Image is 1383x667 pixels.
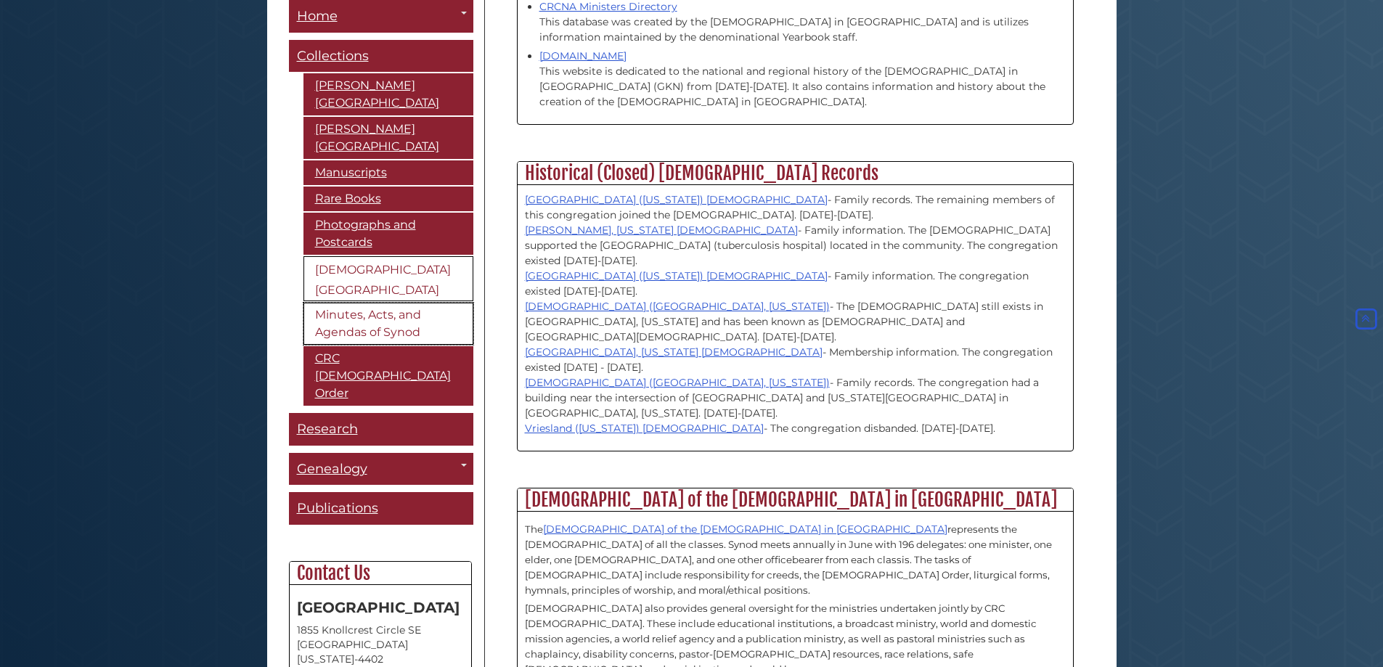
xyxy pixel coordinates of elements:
[297,500,378,516] span: Publications
[525,345,823,359] a: [GEOGRAPHIC_DATA], [US_STATE] [DEMOGRAPHIC_DATA]
[303,303,473,345] a: Minutes, Acts, and Agendas of Synod
[289,453,473,486] a: Genealogy
[297,599,460,616] strong: [GEOGRAPHIC_DATA]
[303,73,473,115] a: [PERSON_NAME][GEOGRAPHIC_DATA]
[525,523,543,535] span: The
[1353,313,1379,326] a: Back to Top
[303,213,473,255] a: Photographs and Postcards
[525,269,828,282] a: [GEOGRAPHIC_DATA] ([US_STATE]) [DEMOGRAPHIC_DATA]
[539,49,627,62] a: [DOMAIN_NAME]
[303,346,473,406] a: CRC [DEMOGRAPHIC_DATA] Order
[297,421,358,437] span: Research
[289,492,473,525] a: Publications
[289,413,473,446] a: Research
[525,376,830,389] a: [DEMOGRAPHIC_DATA] ([GEOGRAPHIC_DATA], [US_STATE])
[539,15,1066,45] div: This database was created by the [DEMOGRAPHIC_DATA] in [GEOGRAPHIC_DATA] and is utilizes informat...
[303,160,473,185] a: Manuscripts
[543,523,947,536] a: [DEMOGRAPHIC_DATA] of the [DEMOGRAPHIC_DATA] in [GEOGRAPHIC_DATA]
[289,40,473,73] a: Collections
[525,224,798,237] a: [PERSON_NAME], [US_STATE] [DEMOGRAPHIC_DATA]
[525,523,1052,596] span: represents the [DEMOGRAPHIC_DATA] of all the classes. Synod meets annually in June with 196 deleg...
[518,162,1073,185] h2: Historical (Closed) [DEMOGRAPHIC_DATA] Records
[525,300,830,313] a: [DEMOGRAPHIC_DATA] ([GEOGRAPHIC_DATA], [US_STATE])
[303,187,473,211] a: Rare Books
[297,8,338,24] span: Home
[518,488,1073,512] h2: [DEMOGRAPHIC_DATA] of the [DEMOGRAPHIC_DATA] in [GEOGRAPHIC_DATA]
[297,48,369,64] span: Collections
[290,562,471,585] h2: Contact Us
[525,192,1066,436] p: - Family records. The remaining members of this congregation joined the [DEMOGRAPHIC_DATA]. [DATE...
[525,422,764,435] a: Vriesland ([US_STATE]) [DEMOGRAPHIC_DATA]
[297,461,367,477] span: Genealogy
[525,193,828,206] a: [GEOGRAPHIC_DATA] ([US_STATE]) [DEMOGRAPHIC_DATA]
[539,64,1066,110] div: This website is dedicated to the national and regional history of the [DEMOGRAPHIC_DATA] in [GEOG...
[303,256,473,301] a: [DEMOGRAPHIC_DATA][GEOGRAPHIC_DATA]
[303,117,473,159] a: [PERSON_NAME][GEOGRAPHIC_DATA]
[297,623,464,666] address: 1855 Knollcrest Circle SE [GEOGRAPHIC_DATA][US_STATE]-4402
